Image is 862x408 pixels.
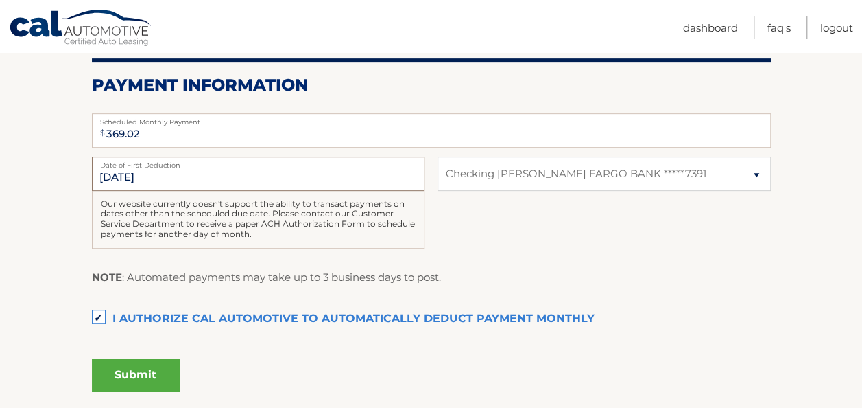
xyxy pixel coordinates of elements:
[92,157,424,191] input: Payment Date
[92,75,771,95] h2: Payment Information
[96,117,109,148] span: $
[767,16,791,39] a: FAQ's
[820,16,853,39] a: Logout
[92,113,771,148] input: Payment Amount
[9,9,153,49] a: Cal Automotive
[92,306,771,333] label: I authorize cal automotive to automatically deduct payment monthly
[92,271,122,284] strong: NOTE
[683,16,738,39] a: Dashboard
[92,191,424,249] div: Our website currently doesn't support the ability to transact payments on dates other than the sc...
[92,113,771,124] label: Scheduled Monthly Payment
[92,269,441,286] p: : Automated payments may take up to 3 business days to post.
[92,359,180,392] button: Submit
[92,157,424,168] label: Date of First Deduction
